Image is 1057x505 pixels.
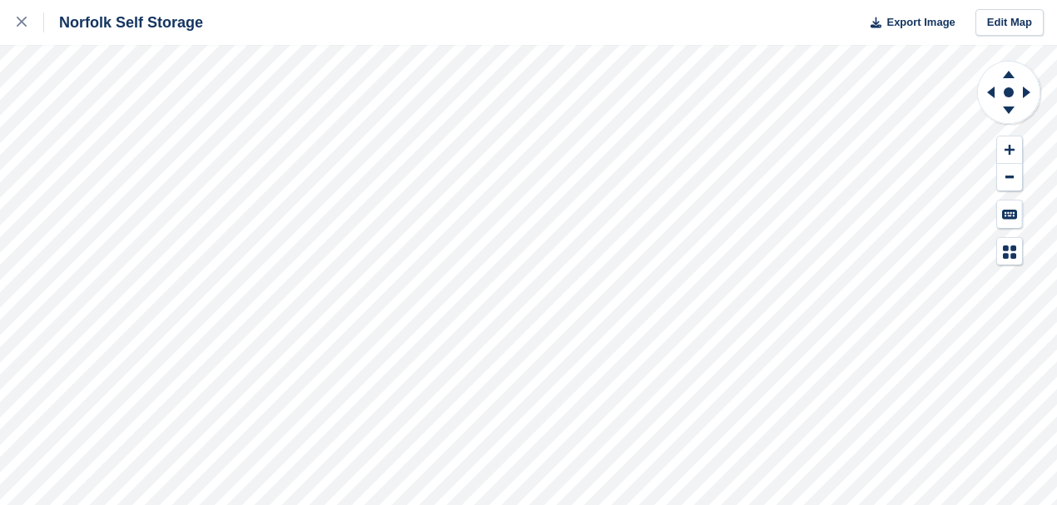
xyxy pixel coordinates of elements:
[997,201,1022,228] button: Keyboard Shortcuts
[886,14,955,31] span: Export Image
[975,9,1044,37] a: Edit Map
[997,136,1022,164] button: Zoom In
[997,164,1022,191] button: Zoom Out
[44,12,203,32] div: Norfolk Self Storage
[997,238,1022,265] button: Map Legend
[861,9,955,37] button: Export Image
